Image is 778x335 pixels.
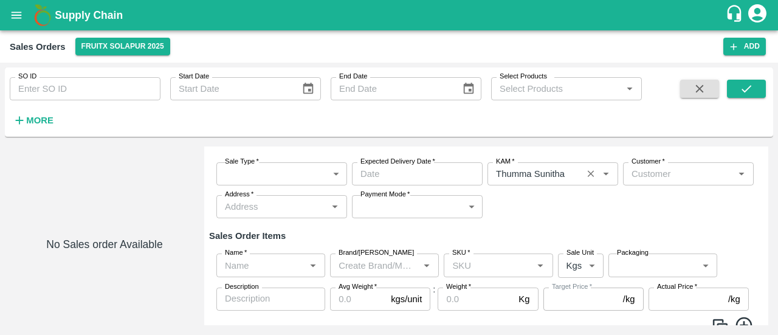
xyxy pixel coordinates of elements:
label: Expected Delivery Date [360,157,435,167]
input: SKU [447,257,529,273]
strong: More [26,116,53,125]
input: Name [220,257,301,273]
label: Customer [632,157,665,167]
label: Description [225,282,259,292]
label: Actual Price [657,282,697,292]
strong: Sales Order Items [209,231,286,241]
label: End Date [339,72,367,81]
p: Kg [518,292,529,306]
button: Select DC [75,38,170,55]
label: Packaging [617,248,649,258]
button: More [10,110,57,131]
input: KAM [491,166,579,182]
input: 0.0 [438,288,514,311]
div: account of current user [746,2,768,28]
p: kgs/unit [391,292,422,306]
label: Name [225,248,247,258]
input: Enter SO ID [10,77,160,100]
input: 0.0 [330,288,386,311]
p: /kg [728,292,740,306]
button: Open [734,166,749,182]
input: End Date [331,77,452,100]
input: Select Products [495,81,618,97]
label: Avg Weight [339,282,377,292]
button: Open [598,166,614,182]
label: Payment Mode [360,190,410,199]
input: Create Brand/Marka [334,257,415,273]
input: Choose date [352,162,474,185]
label: Brand/[PERSON_NAME] [339,248,414,258]
label: Sale Type [225,157,259,167]
button: Open [305,258,321,274]
div: Sales Orders [10,39,66,55]
h6: No Sales order Available [46,236,162,325]
button: Choose date [457,77,480,100]
button: Open [327,199,343,215]
label: SKU [452,248,470,258]
label: SO ID [18,72,36,81]
label: Address [225,190,253,199]
button: open drawer [2,1,30,29]
label: Weight [446,282,471,292]
a: Supply Chain [55,7,725,24]
button: Add [723,38,766,55]
button: Choose date [297,77,320,100]
button: Clear [583,166,599,182]
button: Open [419,258,435,274]
div: customer-support [725,4,746,26]
label: Sale Unit [566,248,594,258]
img: logo [30,3,55,27]
b: Supply Chain [55,9,123,21]
input: Start Date [170,77,292,100]
p: /kg [623,292,635,306]
input: Customer [627,166,730,182]
label: Target Price [552,282,592,292]
label: KAM [496,157,515,167]
p: Kgs [566,259,582,272]
label: Select Products [500,72,547,81]
button: Open [532,258,548,274]
input: Address [220,199,323,215]
label: Start Date [179,72,209,81]
button: Open [622,81,638,97]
